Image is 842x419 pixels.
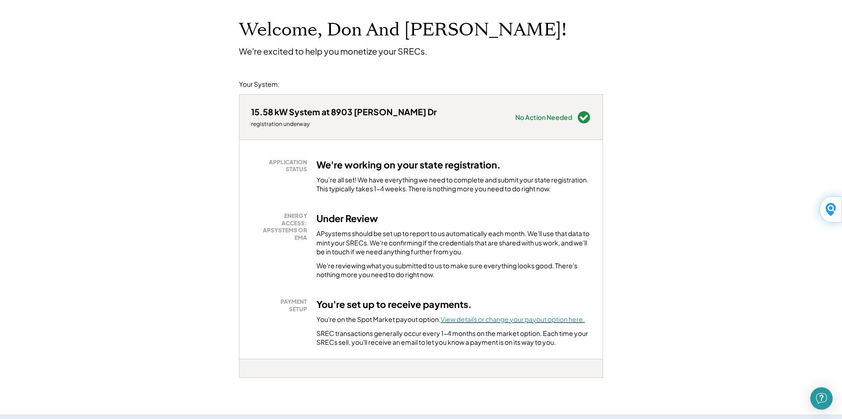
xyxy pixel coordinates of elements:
div: ENERGY ACCESS: APSYSTEMS OR EMA [256,212,307,241]
div: We're reviewing what you submitted to us to make sure everything looks good. There's nothing more... [316,261,591,279]
div: Open Intercom Messenger [810,387,833,410]
div: PAYMENT SETUP [256,298,307,313]
div: You're on the Spot Market payout option. [316,315,585,324]
div: 15.58 kW System at 8903 [PERSON_NAME] Dr [251,106,437,117]
h3: We're working on your state registration. [316,159,501,171]
div: APsystems should be set up to report to us automatically each month. We'll use that data to mint ... [316,229,591,257]
div: No Action Needed [515,114,572,120]
div: You’re all set! We have everything we need to complete and submit your state registration. This t... [316,175,591,194]
h3: Under Review [316,212,378,224]
div: APPLICATION STATUS [256,159,307,173]
h3: You're set up to receive payments. [316,298,472,310]
div: ajjynqih - PA Solar [239,378,261,382]
div: registration underway [251,120,437,128]
div: SREC transactions generally occur every 1-4 months on the market option. Each time your SRECs sel... [316,329,591,347]
div: Your System: [239,80,280,89]
h1: Welcome, Don And [PERSON_NAME]! [239,19,567,41]
a: View details or change your payout option here. [441,315,585,323]
div: We're excited to help you monetize your SRECs. [239,46,427,56]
